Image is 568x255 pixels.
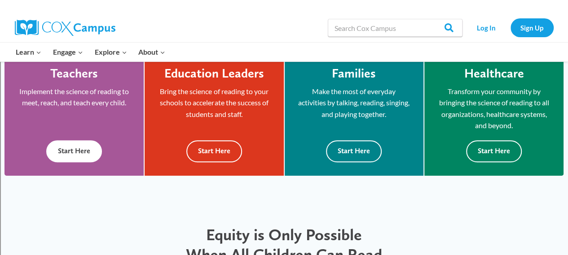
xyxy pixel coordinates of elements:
[4,20,564,28] div: Move To ...
[4,28,564,36] div: Delete
[4,44,564,52] div: Sign out
[4,52,564,60] div: Rename
[4,12,564,20] div: Sort New > Old
[158,86,270,120] p: Bring the science of reading to your schools to accelerate the success of students and staff.
[186,140,242,162] button: Start Here
[4,52,144,176] a: Teachers Implement the science of reading to meet, reach, and teach every child. Start Here
[285,52,423,176] a: Families Make the most of everyday activities by talking, reading, singing, and playing together....
[145,52,283,176] a: Education Leaders Bring the science of reading to your schools to accelerate the success of stude...
[466,140,522,162] button: Start Here
[164,66,264,81] h4: Education Leaders
[332,66,376,81] h4: Families
[18,86,130,108] p: Implement the science of reading to meet, reach, and teach every child.
[298,86,410,120] p: Make the most of everyday activities by talking, reading, singing, and playing together.
[4,36,564,44] div: Options
[47,43,89,61] button: Child menu of Engage
[328,19,462,37] input: Search Cox Campus
[89,43,133,61] button: Child menu of Explore
[424,52,564,176] a: Healthcare Transform your community by bringing the science of reading to all organizations, heal...
[511,18,554,37] a: Sign Up
[4,60,564,68] div: Move To ...
[15,20,115,36] img: Cox Campus
[438,86,550,131] p: Transform your community by bringing the science of reading to all organizations, healthcare syst...
[464,66,524,81] h4: Healthcare
[467,18,506,37] a: Log In
[10,43,48,61] button: Child menu of Learn
[10,43,171,61] nav: Primary Navigation
[46,140,102,162] button: Start Here
[50,66,98,81] h4: Teachers
[4,4,564,12] div: Sort A > Z
[467,18,554,37] nav: Secondary Navigation
[326,140,382,162] button: Start Here
[132,43,171,61] button: Child menu of About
